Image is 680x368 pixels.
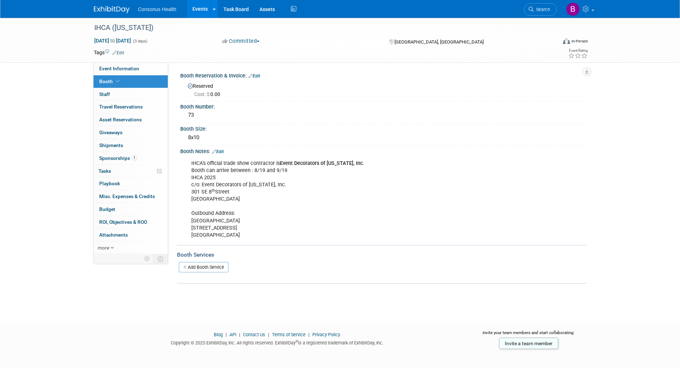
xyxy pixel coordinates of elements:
a: Edit [248,74,260,79]
span: Attachments [99,232,128,238]
div: In-Person [571,39,588,44]
a: Terms of Service [272,332,306,337]
div: Invite your team members and start collaborating: [471,330,586,341]
a: ROI, Objectives & ROO [94,216,168,228]
a: Privacy Policy [312,332,340,337]
span: more [98,245,109,251]
a: Event Information [94,62,168,75]
span: | [307,332,311,337]
div: Booth Services [177,251,586,259]
span: Asset Reservations [99,117,142,122]
td: Personalize Event Tab Strip [141,254,153,263]
a: more [94,242,168,254]
span: to [109,38,116,44]
a: Playbook [94,177,168,190]
span: | [224,332,228,337]
a: Tasks [94,165,168,177]
a: Attachments [94,229,168,241]
span: Consonus Health [138,6,176,12]
sup: ® [296,339,298,343]
span: | [237,332,242,337]
a: Asset Reservations [94,114,168,126]
span: Travel Reservations [99,104,143,110]
div: Booth Reservation & Invoice: [180,70,586,80]
span: [GEOGRAPHIC_DATA], [GEOGRAPHIC_DATA] [394,39,484,45]
img: Format-Inperson.png [563,38,570,44]
span: Sponsorships [99,155,137,161]
span: Shipments [99,142,123,148]
span: 1 [132,155,137,161]
a: Giveaways [94,126,168,139]
div: Booth Notes: [180,146,586,155]
img: Bridget Crane [566,2,580,16]
div: IHCA’s official trade show contractor is Booth can arrive between : 8/19 and 9/19 IHCA 2025 c/o: ... [186,156,508,242]
div: 73 [186,110,581,121]
span: Search [534,7,550,12]
span: ROI, Objectives & ROO [99,219,147,225]
a: Add Booth Service [179,262,228,272]
i: Booth reservation complete [116,79,120,83]
span: Giveaways [99,130,122,135]
a: Blog [214,332,223,337]
a: Budget [94,203,168,216]
span: Budget [99,206,115,212]
span: Tasks [99,168,111,174]
a: Travel Reservations [94,101,168,113]
span: Cost: $ [194,91,210,97]
sup: th [212,188,215,193]
span: 0.00 [194,91,223,97]
span: (3 days) [132,39,147,44]
span: Event Information [99,66,139,71]
a: Edit [112,50,124,55]
span: Playbook [99,181,120,186]
a: Contact Us [243,332,265,337]
div: Copyright © 2025 ExhibitDay, Inc. All rights reserved. ExhibitDay is a registered trademark of Ex... [94,338,461,346]
div: Event Format [515,37,588,48]
a: Staff [94,88,168,101]
a: Search [524,3,557,16]
div: Booth Number: [180,101,586,110]
a: Sponsorships1 [94,152,168,165]
b: Event Decorators of [US_STATE], Inc. [280,160,364,166]
img: ExhibitDay [94,6,130,13]
td: Toggle Event Tabs [153,254,168,263]
span: | [266,332,271,337]
div: IHCA ([US_STATE]) [92,21,546,34]
a: Shipments [94,139,168,152]
a: Invite a team member [499,338,558,349]
span: Misc. Expenses & Credits [99,193,155,199]
div: Booth Size: [180,123,586,132]
div: Reserved [186,81,581,98]
a: Edit [212,149,224,154]
div: Event Rating [568,49,588,52]
button: Committed [220,37,262,45]
div: 8x10 [186,132,581,143]
a: Booth [94,75,168,88]
a: Misc. Expenses & Credits [94,190,168,203]
span: Booth [99,79,121,84]
td: Tags [94,49,124,56]
span: [DATE] [DATE] [94,37,131,44]
a: API [230,332,236,337]
span: Staff [99,91,110,97]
